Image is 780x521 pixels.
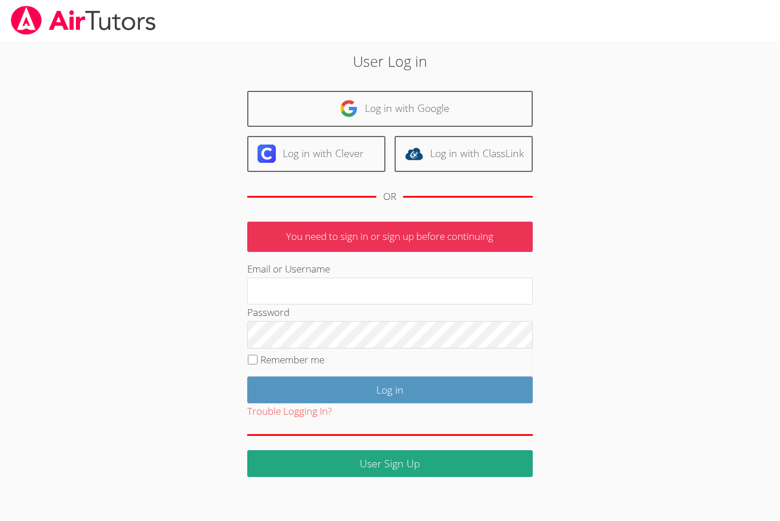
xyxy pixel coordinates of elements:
[247,403,332,420] button: Trouble Logging In?
[247,136,385,172] a: Log in with Clever
[383,189,396,205] div: OR
[405,145,423,163] img: classlink-logo-d6bb404cc1216ec64c9a2012d9dc4662098be43eaf13dc465df04b49fa7ab582.svg
[395,136,533,172] a: Log in with ClassLink
[10,6,157,35] img: airtutors_banner-c4298cdbf04f3fff15de1276eac7730deb9818008684d7c2e4769d2f7ddbe033.png
[260,353,324,366] label: Remember me
[258,145,276,163] img: clever-logo-6eab21bc6e7a338710f1a6ff85c0baf02591cd810cc4098c63d3a4b26e2feb20.svg
[247,222,533,252] p: You need to sign in or sign up before continuing
[179,50,601,72] h2: User Log in
[247,306,290,319] label: Password
[247,91,533,127] a: Log in with Google
[340,99,358,118] img: google-logo-50288ca7cdecda66e5e0955fdab243c47b7ad437acaf1139b6f446037453330a.svg
[247,450,533,477] a: User Sign Up
[247,262,330,275] label: Email or Username
[247,376,533,403] input: Log in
